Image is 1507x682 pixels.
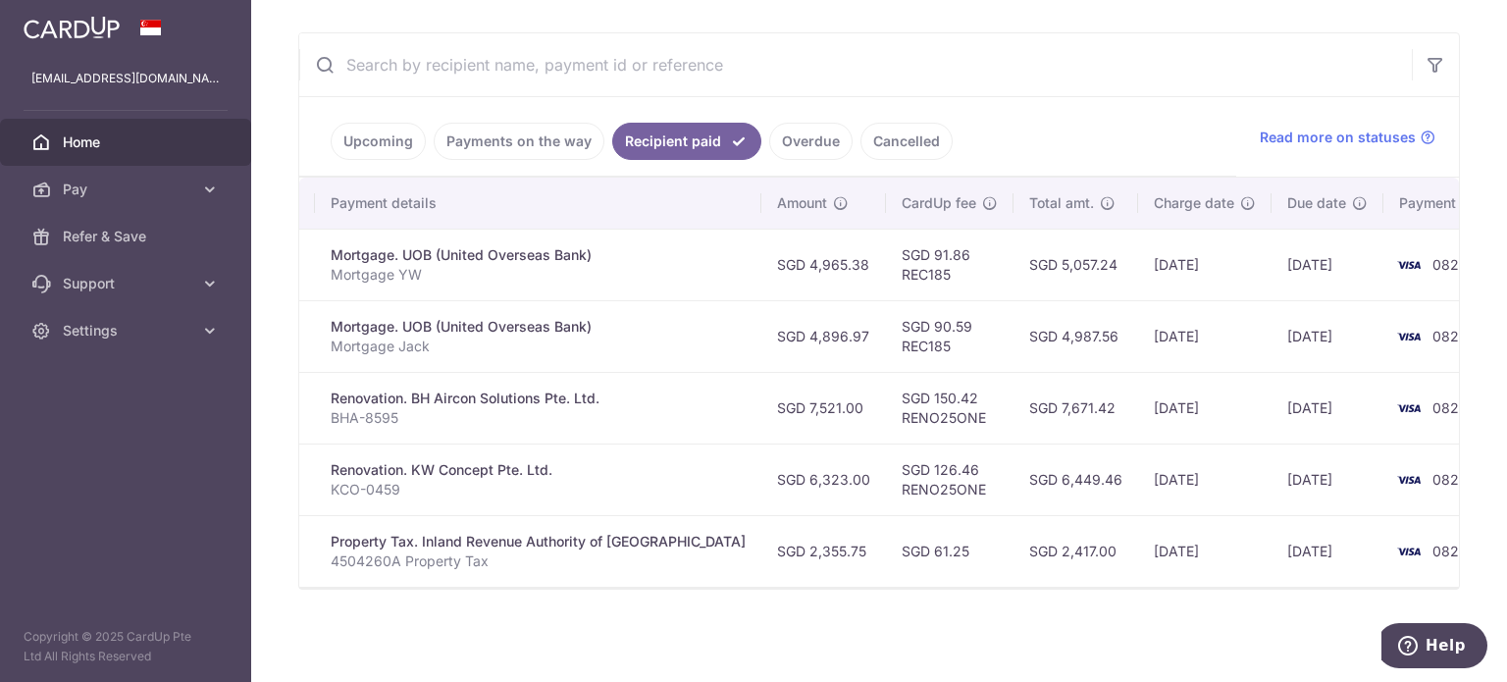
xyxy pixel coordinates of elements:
td: SGD 7,671.42 [1013,372,1138,444]
td: SGD 6,323.00 [761,444,886,515]
span: 0824 [1432,399,1468,416]
span: Home [63,132,192,152]
td: [DATE] [1272,444,1383,515]
img: Bank Card [1389,396,1429,420]
p: Mortgage Jack [331,337,746,356]
div: Mortgage. UOB (United Overseas Bank) [331,317,746,337]
td: SGD 2,417.00 [1013,515,1138,587]
iframe: Opens a widget where you can find more information [1381,623,1487,672]
img: CardUp [24,16,120,39]
span: Refer & Save [63,227,192,246]
td: [DATE] [1138,515,1272,587]
td: SGD 5,057.24 [1013,229,1138,300]
td: SGD 7,521.00 [761,372,886,444]
td: SGD 150.42 RENO25ONE [886,372,1013,444]
img: Bank Card [1389,540,1429,563]
span: 0824 [1432,543,1468,559]
td: [DATE] [1272,515,1383,587]
td: SGD 90.59 REC185 [886,300,1013,372]
td: SGD 6,449.46 [1013,444,1138,515]
td: SGD 4,987.56 [1013,300,1138,372]
a: Overdue [769,123,853,160]
span: Total amt. [1029,193,1094,213]
div: Renovation. KW Concept Pte. Ltd. [331,460,746,480]
td: SGD 91.86 REC185 [886,229,1013,300]
input: Search by recipient name, payment id or reference [299,33,1412,96]
td: SGD 2,355.75 [761,515,886,587]
span: 0824 [1432,471,1468,488]
a: Payments on the way [434,123,604,160]
div: Property Tax. Inland Revenue Authority of [GEOGRAPHIC_DATA] [331,532,746,551]
td: [DATE] [1138,444,1272,515]
img: Bank Card [1389,468,1429,492]
a: Cancelled [860,123,953,160]
p: KCO-0459 [331,480,746,499]
td: SGD 126.46 RENO25ONE [886,444,1013,515]
div: Renovation. BH Aircon Solutions Pte. Ltd. [331,389,746,408]
span: Support [63,274,192,293]
a: Recipient paid [612,123,761,160]
p: BHA-8595 [331,408,746,428]
td: SGD 61.25 [886,515,1013,587]
td: SGD 4,965.38 [761,229,886,300]
p: 4504260A Property Tax [331,551,746,571]
div: Mortgage. UOB (United Overseas Bank) [331,245,746,265]
p: [EMAIL_ADDRESS][DOMAIN_NAME] [31,69,220,88]
td: SGD 4,896.97 [761,300,886,372]
span: Settings [63,321,192,341]
span: CardUp fee [902,193,976,213]
span: Amount [777,193,827,213]
p: Mortgage YW [331,265,746,285]
span: Pay [63,180,192,199]
td: [DATE] [1138,372,1272,444]
th: Payment details [315,178,761,229]
a: Upcoming [331,123,426,160]
td: [DATE] [1272,372,1383,444]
